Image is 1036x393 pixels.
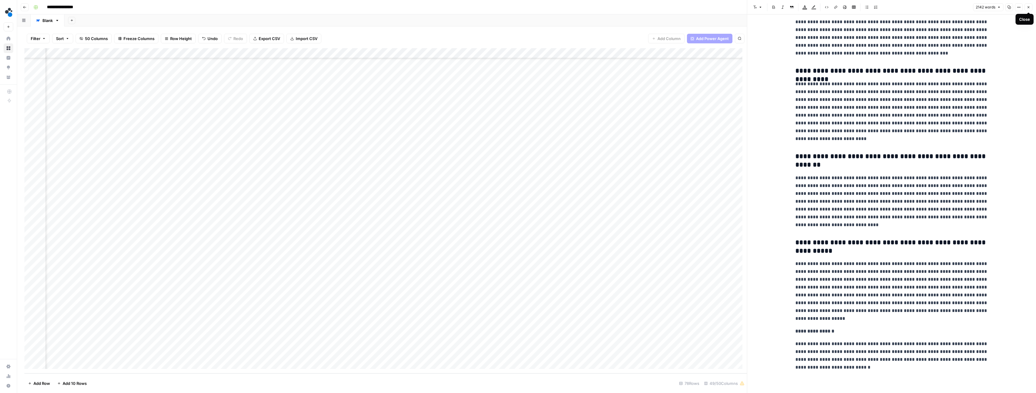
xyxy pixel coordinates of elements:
span: Add Column [657,36,681,42]
button: Sort [52,34,73,43]
button: Undo [198,34,222,43]
button: Row Height [161,34,196,43]
span: Add 10 Rows [63,380,87,386]
span: Export CSV [259,36,280,42]
a: Opportunities [4,63,13,72]
span: Row Height [170,36,192,42]
button: Redo [224,34,247,43]
span: 50 Columns [85,36,108,42]
span: 2142 words [976,5,995,10]
button: 2142 words [973,3,1003,11]
div: 78 Rows [677,379,702,388]
button: 50 Columns [76,34,112,43]
span: Add Row [33,380,50,386]
span: Add Power Agent [696,36,729,42]
a: Home [4,34,13,43]
a: Browse [4,43,13,53]
span: Redo [233,36,243,42]
a: Blank [31,14,64,27]
button: Help + Support [4,381,13,391]
a: Settings [4,362,13,371]
span: Freeze Columns [123,36,154,42]
button: Add 10 Rows [54,379,90,388]
button: Freeze Columns [114,34,158,43]
a: Your Data [4,72,13,82]
div: Blank [42,17,53,23]
a: Insights [4,53,13,63]
a: Usage [4,371,13,381]
button: Workspace: spot.ai [4,5,13,20]
span: Import CSV [296,36,317,42]
span: Sort [56,36,64,42]
button: Add Row [24,379,54,388]
div: Close [1019,16,1030,22]
button: Filter [27,34,50,43]
button: Export CSV [249,34,284,43]
button: Add Column [648,34,685,43]
button: Add Power Agent [687,34,732,43]
button: Import CSV [286,34,321,43]
span: Undo [208,36,218,42]
span: Filter [31,36,40,42]
img: spot.ai Logo [4,7,14,18]
div: 49/50 Columns [702,379,747,388]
